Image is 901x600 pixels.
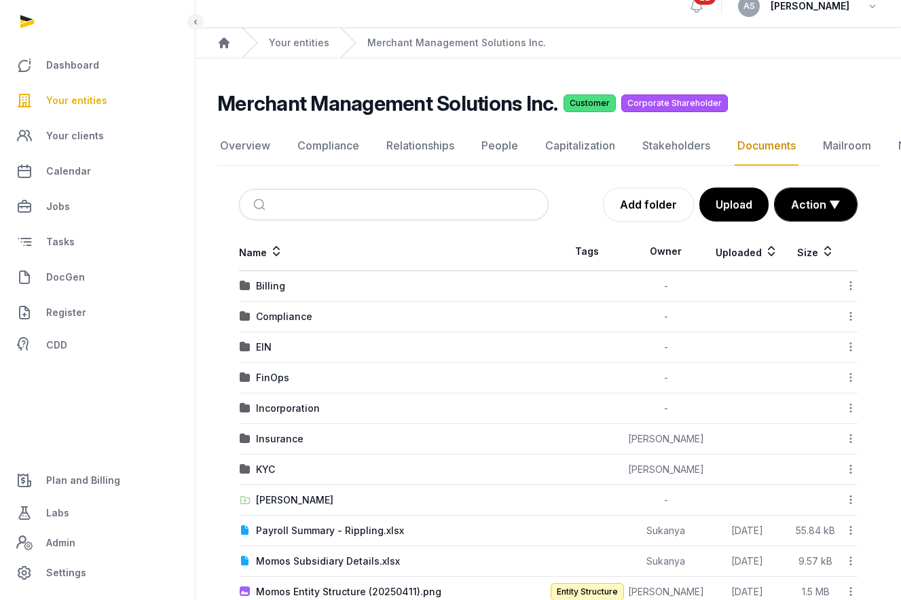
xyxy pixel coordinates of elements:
a: Documents [735,126,798,166]
a: Stakeholders [640,126,713,166]
h2: Merchant Management Solutions Inc. [217,91,558,116]
td: - [626,271,706,302]
a: Labs [11,497,184,529]
div: EIN [256,340,272,354]
a: Tasks [11,226,184,258]
span: AS [743,2,755,10]
td: Sukanya [626,516,706,546]
img: document.svg [240,525,251,536]
span: Admin [46,535,75,551]
span: Settings [46,565,86,581]
div: [PERSON_NAME] [256,493,333,507]
div: KYC [256,463,275,476]
span: Plan and Billing [46,472,120,489]
button: Submit [245,190,277,219]
td: - [626,393,706,424]
a: DocGen [11,261,184,294]
th: Owner [626,232,706,271]
a: Dashboard [11,49,184,82]
th: Tags [549,232,626,271]
a: Relationships [384,126,457,166]
a: Merchant Management Solutions Inc. [367,36,546,50]
td: 55.84 kB [788,516,843,546]
th: Name [239,232,549,271]
span: CDD [46,337,67,353]
div: Billing [256,279,285,293]
a: Add folder [603,188,694,222]
td: [PERSON_NAME] [626,455,706,485]
span: DocGen [46,269,85,285]
span: Dashboard [46,57,99,73]
img: folder.svg [240,403,251,414]
div: Incorporation [256,402,320,415]
span: [DATE] [731,555,763,567]
th: Size [788,232,843,271]
img: folder.svg [240,281,251,292]
a: People [479,126,521,166]
img: folder.svg [240,342,251,353]
span: Corporate Shareholder [621,94,728,112]
a: Your entities [269,36,329,50]
span: Your entities [46,92,107,109]
span: Your clients [46,128,104,144]
img: folder.svg [240,311,251,322]
a: Settings [11,557,184,589]
nav: Tabs [217,126,879,166]
div: FinOps [256,371,289,385]
a: Capitalization [543,126,618,166]
div: Momos Entity Structure (20250411).png [256,585,441,599]
a: Jobs [11,190,184,223]
a: CDD [11,332,184,359]
span: Calendar [46,163,91,179]
td: Sukanya [626,546,706,577]
td: 9.57 kB [788,546,843,577]
td: - [626,485,706,516]
img: folder.svg [240,372,251,383]
a: Plan and Billing [11,464,184,497]
th: Uploaded [706,232,788,271]
span: Labs [46,505,69,521]
td: - [626,332,706,363]
span: Customer [564,94,616,112]
nav: Breadcrumb [196,28,901,58]
span: Tasks [46,234,75,250]
td: - [626,363,706,393]
a: Mailroom [820,126,874,166]
a: Your entities [11,84,184,117]
td: [PERSON_NAME] [626,424,706,455]
button: Upload [699,188,769,222]
img: image.svg [240,586,251,597]
button: Action ▼ [775,188,857,221]
div: Compliance [256,310,312,323]
a: Register [11,296,184,329]
a: Your clients [11,120,184,152]
img: folder.svg [240,464,251,475]
div: Insurance [256,432,304,446]
a: Calendar [11,155,184,188]
a: Admin [11,529,184,557]
img: folder.svg [240,434,251,444]
span: Jobs [46,198,70,215]
span: Register [46,304,86,321]
div: Payroll Summary - Rippling.xlsx [256,524,404,537]
img: document.svg [240,556,251,567]
td: - [626,302,706,332]
span: [DATE] [731,525,763,536]
div: Momos Subsidiary Details.xlsx [256,554,400,568]
a: Compliance [295,126,362,166]
span: [DATE] [731,586,763,597]
a: Overview [217,126,273,166]
img: folder-upload.svg [240,495,251,506]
